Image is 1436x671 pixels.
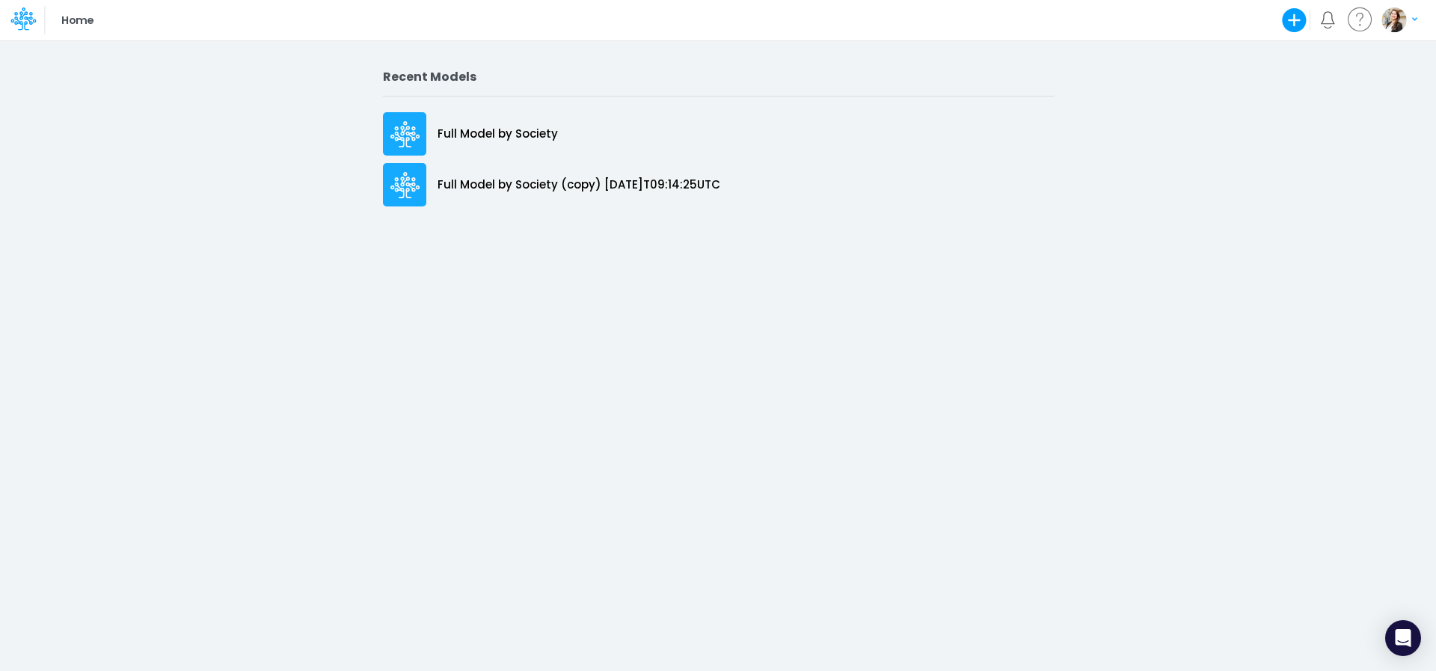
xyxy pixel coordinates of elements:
[383,159,1054,210] a: Full Model by Society (copy) [DATE]T09:14:25UTC
[383,70,1054,84] h2: Recent Models
[1319,11,1337,28] a: Notifications
[438,177,720,194] p: Full Model by Society (copy) [DATE]T09:14:25UTC
[383,108,1054,159] a: Full Model by Society
[438,126,558,143] p: Full Model by Society
[61,12,93,28] p: Home
[1385,620,1421,656] div: Open Intercom Messenger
